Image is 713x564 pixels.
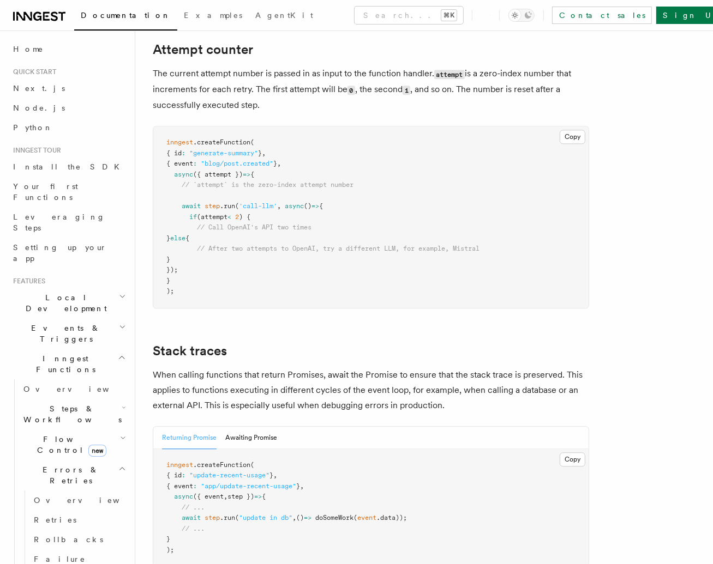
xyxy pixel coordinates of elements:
a: Retries [29,510,128,530]
span: } [166,535,170,543]
span: => [304,514,311,521]
span: Events & Triggers [9,323,119,344]
span: { [250,171,254,178]
span: , [277,202,281,210]
button: Search...⌘K [355,7,463,24]
span: Retries [34,516,76,524]
a: Home [9,39,128,59]
span: (attempt [197,213,227,221]
span: () [304,202,311,210]
span: Inngest tour [9,146,61,155]
a: Overview [29,490,128,510]
span: } [166,256,170,263]
span: event [357,514,376,521]
button: Inngest Functions [9,349,128,379]
button: Local Development [9,288,128,318]
code: 1 [403,86,410,95]
span: ) { [239,213,250,221]
a: Install the SDK [9,157,128,177]
button: Awaiting Promise [225,427,277,449]
span: Errors & Retries [19,464,118,486]
span: : [182,149,185,157]
span: { event [166,482,193,490]
span: "update-recent-usage" [189,471,269,479]
span: { event [166,160,193,167]
a: Python [9,118,128,137]
span: , [300,482,304,490]
span: .run [220,514,235,521]
span: ({ attempt }) [193,171,243,178]
span: step }) [227,493,254,500]
span: Install the SDK [13,162,126,171]
span: await [182,514,201,521]
span: "generate-summary" [189,149,258,157]
button: Returning Promise [162,427,217,449]
span: => [243,171,250,178]
span: => [311,202,319,210]
a: Contact sales [552,7,652,24]
span: , [273,471,277,479]
p: The current attempt number is passed in as input to the function handler. is a zero-index number ... [153,66,589,113]
span: 'call-llm' [239,202,277,210]
button: Steps & Workflows [19,399,128,429]
span: if [189,213,197,221]
span: await [182,202,201,210]
span: { [185,234,189,242]
span: "blog/post.created" [201,160,273,167]
p: When calling functions that return Promises, await the Promise to ensure that the stack trace is ... [153,367,589,413]
span: } [166,234,170,242]
span: ( [235,202,239,210]
span: , [224,493,227,500]
span: } [269,471,273,479]
span: { [262,493,266,500]
span: Your first Functions [13,182,78,202]
span: Local Development [9,292,119,314]
button: Copy [560,452,585,466]
span: { id [166,149,182,157]
span: Features [9,277,45,286]
a: Next.js [9,78,128,98]
a: Documentation [74,3,177,31]
span: Steps & Workflows [19,403,122,425]
span: Documentation [81,11,171,20]
button: Copy [560,130,585,144]
span: Overview [34,496,146,505]
span: // ... [182,525,205,532]
span: Next.js [13,84,65,93]
span: async [285,202,304,210]
span: Flow Control [19,434,120,456]
span: .createFunction [193,461,250,469]
span: // After two attempts to OpenAI, try a different LLM, for example, Mistral [197,245,480,252]
code: attempt [434,70,465,79]
span: ); [166,546,174,554]
span: else [170,234,185,242]
span: { [319,202,323,210]
span: new [88,445,106,457]
span: { id [166,471,182,479]
span: () [296,514,304,521]
span: async [174,171,193,178]
span: ({ event [193,493,224,500]
span: => [254,493,262,500]
span: : [193,482,197,490]
span: step [205,514,220,521]
span: doSomeWork [315,514,353,521]
a: Setting up your app [9,238,128,268]
span: .createFunction [193,138,250,146]
span: 2 [235,213,239,221]
a: Stack traces [153,343,227,359]
span: } [273,160,277,167]
span: } [296,482,300,490]
span: "app/update-recent-usage" [201,482,296,490]
a: Attempt counter [153,42,253,57]
span: ( [235,514,239,521]
a: Leveraging Steps [9,207,128,238]
button: Errors & Retries [19,460,128,490]
span: } [258,149,262,157]
span: : [193,160,197,167]
span: ( [250,138,254,146]
span: , [262,149,266,157]
span: // ... [182,504,205,511]
span: ( [250,461,254,469]
span: .data)); [376,514,407,521]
